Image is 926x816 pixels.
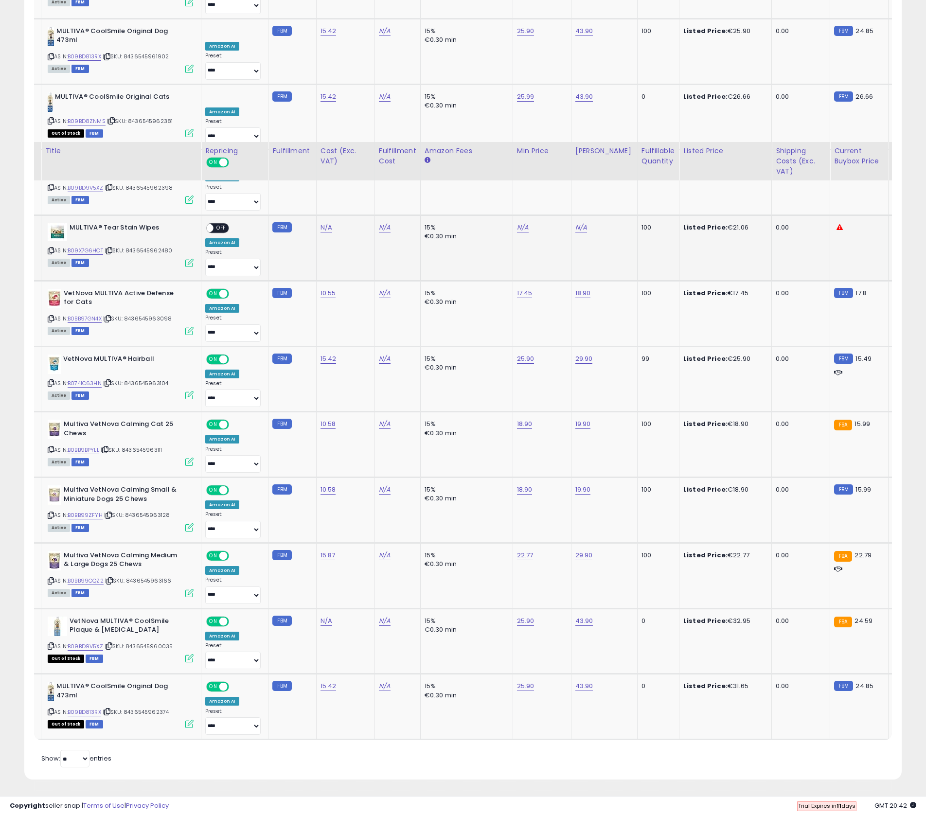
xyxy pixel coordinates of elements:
[104,511,170,519] span: | SKU: 8436545963128
[71,524,89,532] span: FBM
[205,632,239,640] div: Amazon AI
[575,146,633,156] div: [PERSON_NAME]
[272,681,291,691] small: FBM
[425,429,505,438] div: €0.30 min
[855,92,873,101] span: 26.66
[48,391,70,400] span: All listings currently available for purchase on Amazon
[683,223,764,232] div: €21.06
[205,446,261,473] div: Preset:
[205,315,261,342] div: Preset:
[776,355,822,363] div: 0.00
[103,379,168,387] span: | SKU: 8436545963104
[207,617,219,625] span: ON
[205,577,261,604] div: Preset:
[683,616,728,625] b: Listed Price:
[64,551,182,571] b: Multiva VetNova Calming Medium & Large Dogs 25 Chews
[272,91,291,102] small: FBM
[321,354,337,364] a: 15.42
[321,419,336,429] a: 10.58
[103,53,169,60] span: | SKU: 8436545961902
[776,420,822,428] div: 0.00
[205,146,264,156] div: Repricing
[321,550,336,560] a: 15.87
[56,682,175,702] b: MULTIVA® CoolSmile Original Dog 473ml
[641,289,672,298] div: 100
[425,617,505,625] div: 15%
[517,223,529,232] a: N/A
[48,589,70,597] span: All listings currently available for purchase on Amazon
[683,485,728,494] b: Listed Price:
[683,354,728,363] b: Listed Price:
[776,146,826,177] div: Shipping Costs (Exc. VAT)
[41,754,111,763] span: Show: entries
[425,355,505,363] div: 15%
[70,617,188,637] b: VetNova MULTIVA® CoolSmile Plaque & [MEDICAL_DATA]
[272,26,291,36] small: FBM
[71,391,89,400] span: FBM
[105,247,172,254] span: | SKU: 8436545962480
[425,551,505,560] div: 15%
[228,159,243,167] span: OFF
[272,550,291,560] small: FBM
[874,801,916,810] span: 2025-10-9 20:42 GMT
[425,156,430,165] small: Amazon Fees.
[425,560,505,568] div: €0.30 min
[48,551,61,570] img: 41U1yoQdCGL._SL40_.jpg
[228,552,243,560] span: OFF
[205,370,239,378] div: Amazon AI
[321,223,332,232] a: N/A
[683,550,728,560] b: Listed Price:
[205,500,239,509] div: Amazon AI
[228,421,243,429] span: OFF
[855,550,872,560] span: 22.79
[683,355,764,363] div: €25.90
[834,91,853,102] small: FBM
[103,315,172,322] span: | SKU: 8436545963098
[517,26,534,36] a: 25.90
[379,92,391,102] a: N/A
[10,801,169,811] div: seller snap | |
[68,315,102,323] a: B0BB97GN4X
[205,697,239,706] div: Amazon AI
[683,681,728,691] b: Listed Price:
[575,681,593,691] a: 43.90
[834,617,852,627] small: FBA
[379,681,391,691] a: N/A
[71,589,89,597] span: FBM
[379,223,391,232] a: N/A
[321,616,332,626] a: N/A
[48,27,54,46] img: 31bUGn0HHbL._SL40_.jpg
[379,550,391,560] a: N/A
[56,27,175,47] b: MULTIVA® CoolSmile Original Dog 473ml
[379,26,391,36] a: N/A
[48,458,70,466] span: All listings currently available for purchase on Amazon
[272,616,291,626] small: FBM
[207,486,219,495] span: ON
[834,354,853,364] small: FBM
[641,551,672,560] div: 100
[205,566,239,575] div: Amazon AI
[683,27,764,35] div: €25.90
[45,146,197,156] div: Title
[379,354,391,364] a: N/A
[855,26,873,35] span: 24.85
[641,27,672,35] div: 100
[272,484,291,495] small: FBM
[641,682,672,691] div: 0
[379,485,391,495] a: N/A
[683,551,764,560] div: €22.77
[834,484,853,495] small: FBM
[48,259,70,267] span: All listings currently available for purchase on Amazon
[321,681,337,691] a: 15.42
[683,420,764,428] div: €18.90
[105,642,173,650] span: | SKU: 8436545960035
[425,298,505,306] div: €0.30 min
[107,117,173,125] span: | SKU: 8436545962381
[86,129,103,138] span: FBM
[48,617,67,636] img: 416KmAJ8iqL._SL40_.jpg
[776,223,822,232] div: 0.00
[48,223,194,266] div: ASIN:
[425,27,505,35] div: 15%
[207,290,219,298] span: ON
[48,524,70,532] span: All listings currently available for purchase on Amazon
